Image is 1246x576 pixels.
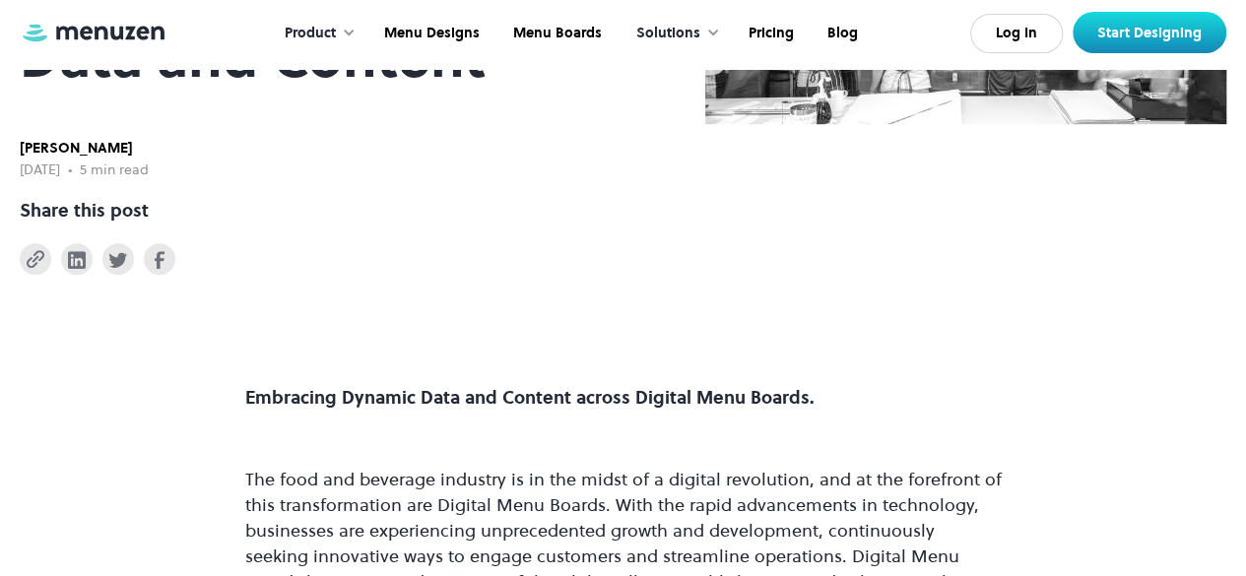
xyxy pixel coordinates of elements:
a: Menu Boards [494,3,617,64]
div: [PERSON_NAME] [20,138,149,160]
strong: Embracing Dynamic Data and Content across Digital Menu Boards. [245,385,815,410]
div: [DATE] [20,160,60,181]
div: Share this post [20,197,149,224]
div: Product [265,3,365,64]
div: Solutions [617,3,730,64]
a: Menu Designs [365,3,494,64]
a: Pricing [730,3,809,64]
a: Start Designing [1073,12,1226,53]
div: • [68,160,72,181]
a: Log In [970,14,1063,53]
div: 5 min read [80,160,149,181]
a: Blog [809,3,873,64]
div: Solutions [636,23,700,44]
div: Product [285,23,336,44]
